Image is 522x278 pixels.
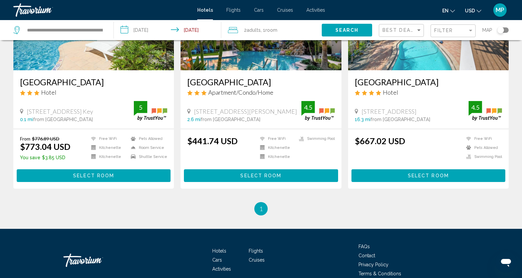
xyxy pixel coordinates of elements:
[212,266,231,272] a: Activities
[408,173,449,179] span: Select Room
[63,250,130,270] a: Travorium
[20,155,70,160] p: $3.85 USD
[13,3,191,17] a: Travorium
[277,7,293,13] a: Cruises
[20,155,40,160] span: You save
[355,89,502,96] div: 4 star Hotel
[33,117,93,122] span: from [GEOGRAPHIC_DATA]
[221,20,322,40] button: Travelers: 2 adults, 0 children
[492,27,509,33] button: Toggle map
[355,77,502,87] a: [GEOGRAPHIC_DATA]
[184,169,338,182] button: Select Room
[465,6,481,15] button: Change currency
[335,28,359,33] span: Search
[187,117,201,122] span: 2.6 mi
[322,24,372,36] button: Search
[434,28,453,33] span: Filter
[32,136,59,142] del: $776.89 USD
[27,108,93,115] span: [STREET_ADDRESS] Key
[254,7,264,13] span: Cars
[351,169,505,182] button: Select Room
[88,154,127,160] li: Kitchenette
[134,101,167,121] img: trustyou-badge.svg
[194,108,297,115] span: [STREET_ADDRESS][PERSON_NAME]
[382,28,422,33] mat-select: Sort by
[495,251,517,273] iframe: Button to launch messaging window
[127,145,167,151] li: Room Service
[114,20,221,40] button: Check-in date: Sep 26, 2025 Check-out date: Sep 28, 2025
[187,77,334,87] a: [GEOGRAPHIC_DATA]
[358,271,401,276] a: Terms & Conditions
[442,8,449,13] span: en
[17,169,171,182] button: Select Room
[201,117,260,122] span: from [GEOGRAPHIC_DATA]
[355,117,370,122] span: 16.3 mi
[208,89,273,96] span: Apartment/Condo/Home
[73,173,114,179] span: Select Room
[20,89,167,96] div: 3 star Hotel
[212,248,226,254] span: Hotels
[469,101,502,121] img: trustyou-badge.svg
[240,173,281,179] span: Select Room
[296,136,335,142] li: Swimming Pool
[249,257,265,263] a: Cruises
[491,3,509,17] button: User Menu
[257,154,296,160] li: Kitchenette
[383,89,398,96] span: Hotel
[226,7,241,13] a: Flights
[259,205,263,212] span: 1
[244,25,261,35] span: 2
[88,136,127,142] li: Free WiFi
[301,101,335,121] img: trustyou-badge.svg
[184,171,338,178] a: Select Room
[127,136,167,142] li: Pets Allowed
[20,77,167,87] a: [GEOGRAPHIC_DATA]
[20,142,70,152] ins: $773.04 USD
[361,108,417,115] span: [STREET_ADDRESS]
[463,136,502,142] li: Free WiFi
[306,7,325,13] span: Activities
[442,6,455,15] button: Change language
[88,145,127,151] li: Kitchenette
[261,25,277,35] span: , 1
[134,103,147,111] div: 5
[469,103,482,111] div: 4.5
[17,171,171,178] a: Select Room
[358,253,375,258] a: Contact
[20,136,30,142] span: From
[197,7,213,13] a: Hotels
[127,154,167,160] li: Shuttle Service
[212,257,222,263] a: Cars
[358,262,388,267] a: Privacy Policy
[351,171,505,178] a: Select Room
[463,154,502,160] li: Swimming Pool
[249,248,263,254] a: Flights
[358,244,370,249] a: FAQs
[13,202,509,215] ul: Pagination
[431,24,476,38] button: Filter
[257,136,296,142] li: Free WiFi
[187,89,334,96] div: 3 star Apartment
[187,136,238,146] ins: $441.74 USD
[482,25,492,35] span: Map
[496,7,504,13] span: MP
[370,117,430,122] span: from [GEOGRAPHIC_DATA]
[465,8,475,13] span: USD
[463,145,502,151] li: Pets Allowed
[20,117,33,122] span: 0.1 mi
[382,27,418,33] span: Best Deals
[355,136,405,146] ins: $667.02 USD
